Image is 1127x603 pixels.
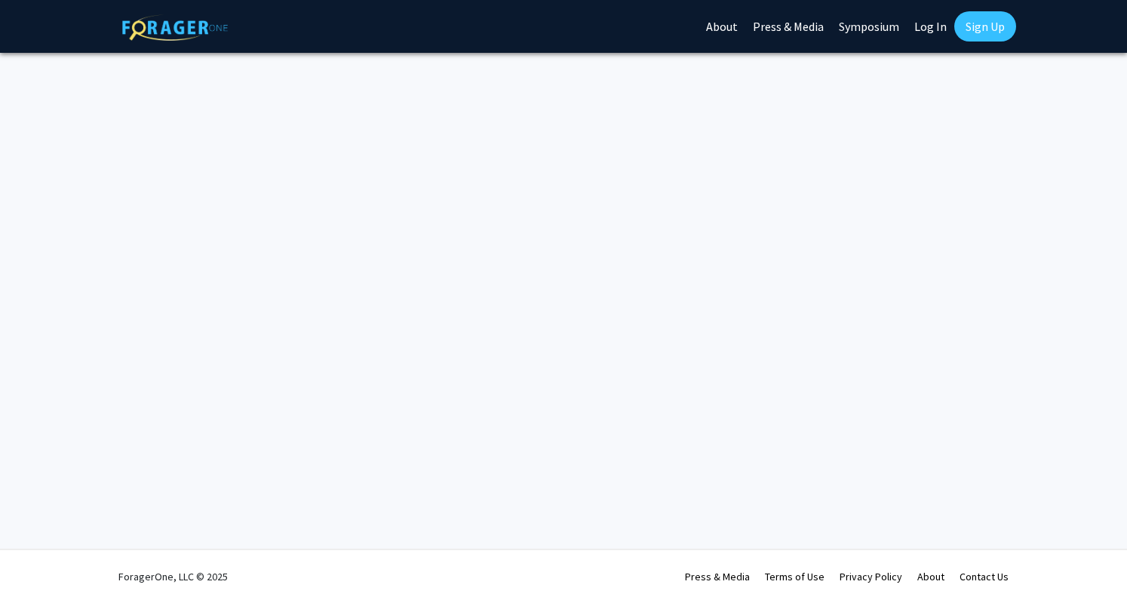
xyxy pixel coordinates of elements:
a: Sign Up [954,11,1016,42]
a: Press & Media [685,570,750,583]
img: ForagerOne Logo [122,14,228,41]
a: Privacy Policy [840,570,902,583]
a: Terms of Use [765,570,825,583]
a: About [917,570,944,583]
div: ForagerOne, LLC © 2025 [118,550,228,603]
a: Contact Us [960,570,1009,583]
